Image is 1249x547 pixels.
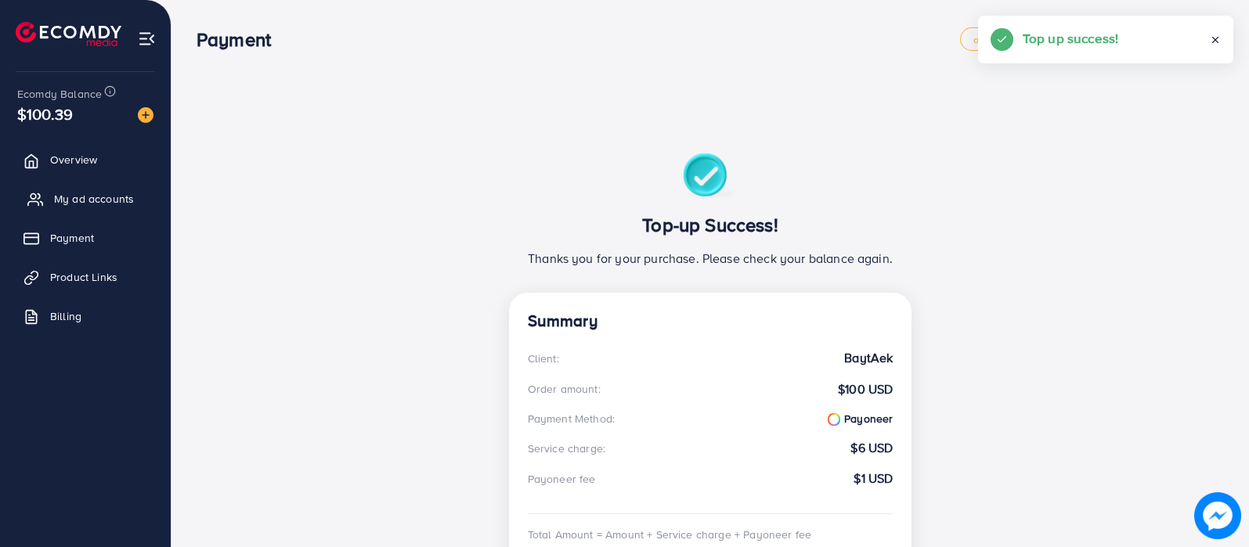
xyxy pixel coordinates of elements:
[16,22,121,46] img: logo
[12,144,159,175] a: Overview
[528,441,605,456] div: Service charge:
[12,183,159,214] a: My ad accounts
[50,308,81,324] span: Billing
[528,471,596,487] div: Payoneer fee
[50,230,94,246] span: Payment
[528,311,893,331] h4: Summary
[828,411,893,426] strong: Payoneer
[17,86,102,102] span: Ecomdy Balance
[828,413,840,426] img: payoneer
[854,470,893,488] strong: $1 USD
[12,222,159,254] a: Payment
[54,191,134,207] span: My ad accounts
[528,411,615,426] div: Payment Method:
[1023,28,1118,49] h5: Top up success!
[528,249,893,268] p: Thanks you for your purchase. Please check your balance again.
[197,28,283,51] h3: Payment
[528,214,893,236] h3: Top-up Success!
[528,351,559,366] div: Client:
[838,380,893,398] strong: $100 USD
[683,153,738,201] img: success
[50,152,97,167] span: Overview
[12,300,159,332] a: Billing
[138,107,153,123] img: image
[844,349,893,367] strong: BaytAek
[973,34,1078,45] span: adreach_new_package
[138,30,156,48] img: menu
[12,261,159,293] a: Product Links
[960,27,1092,51] a: adreach_new_package
[50,269,117,285] span: Product Links
[1194,492,1241,539] img: image
[17,103,73,125] span: $100.39
[850,439,893,457] strong: $6 USD
[528,381,601,397] div: Order amount:
[528,527,893,542] div: Total Amount = Amount + Service charge + Payoneer fee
